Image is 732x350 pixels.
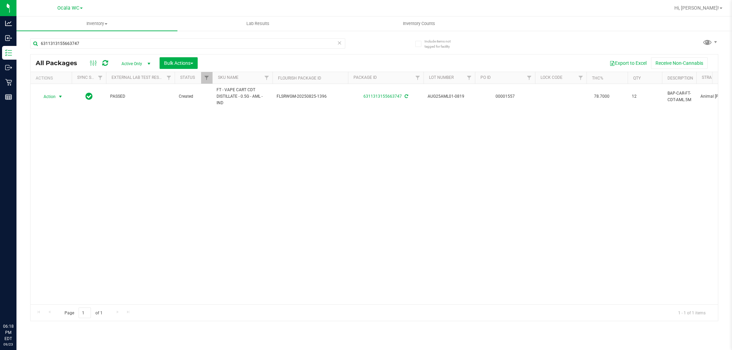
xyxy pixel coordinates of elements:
[163,72,175,84] a: Filter
[702,75,716,80] a: Strain
[112,75,165,80] a: External Lab Test Result
[85,92,93,101] span: In Sync
[218,75,239,80] a: SKU Name
[59,307,108,318] span: Page of 1
[261,72,272,84] a: Filter
[353,75,377,80] a: Package ID
[177,16,338,31] a: Lab Results
[425,39,459,49] span: Include items not tagged for facility
[429,75,454,80] a: Lot Number
[394,21,444,27] span: Inventory Counts
[5,94,12,100] inline-svg: Reports
[5,35,12,41] inline-svg: Inbound
[480,75,491,80] a: PO ID
[674,5,719,11] span: Hi, [PERSON_NAME]!
[95,72,106,84] a: Filter
[632,93,658,100] span: 12
[79,307,91,318] input: 1
[337,38,342,47] span: Clear
[363,94,402,99] a: 6311313155663747
[277,93,344,100] span: FLSRWGM-20250825-1396
[36,76,69,81] div: Actions
[591,92,613,101] span: 78.7000
[160,57,198,69] button: Bulk Actions
[201,72,212,84] a: Filter
[110,93,171,100] span: PASSED
[666,89,692,104] div: BAP-CAR-FT-CDT-AML.5M
[217,87,268,107] span: FT - VAPE CART CDT DISTILLATE - 0.5G - AML - IND
[57,5,79,11] span: Ocala WC
[464,72,475,84] a: Filter
[30,38,345,49] input: Search Package ID, Item Name, SKU, Lot or Part Number...
[179,93,208,100] span: Created
[36,59,84,67] span: All Packages
[7,295,27,316] iframe: Resource center
[237,21,279,27] span: Lab Results
[5,64,12,71] inline-svg: Outbound
[278,76,321,81] a: Flourish Package ID
[164,60,193,66] span: Bulk Actions
[592,76,603,81] a: THC%
[496,94,515,99] a: 00001557
[5,49,12,56] inline-svg: Inventory
[404,94,408,99] span: Sync from Compliance System
[412,72,423,84] a: Filter
[541,75,562,80] a: Lock Code
[605,57,651,69] button: Export to Excel
[3,342,13,347] p: 09/23
[651,57,708,69] button: Receive Non-Cannabis
[77,75,104,80] a: Sync Status
[633,76,641,81] a: Qty
[3,323,13,342] p: 06:18 PM EDT
[5,79,12,86] inline-svg: Retail
[575,72,586,84] a: Filter
[338,16,499,31] a: Inventory Counts
[5,20,12,27] inline-svg: Analytics
[37,92,56,101] span: Action
[56,92,65,101] span: select
[428,93,471,100] span: AUG25AML01-0819
[16,21,177,27] span: Inventory
[16,16,177,31] a: Inventory
[673,307,711,318] span: 1 - 1 of 1 items
[667,76,693,81] a: Description
[524,72,535,84] a: Filter
[180,75,195,80] a: Status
